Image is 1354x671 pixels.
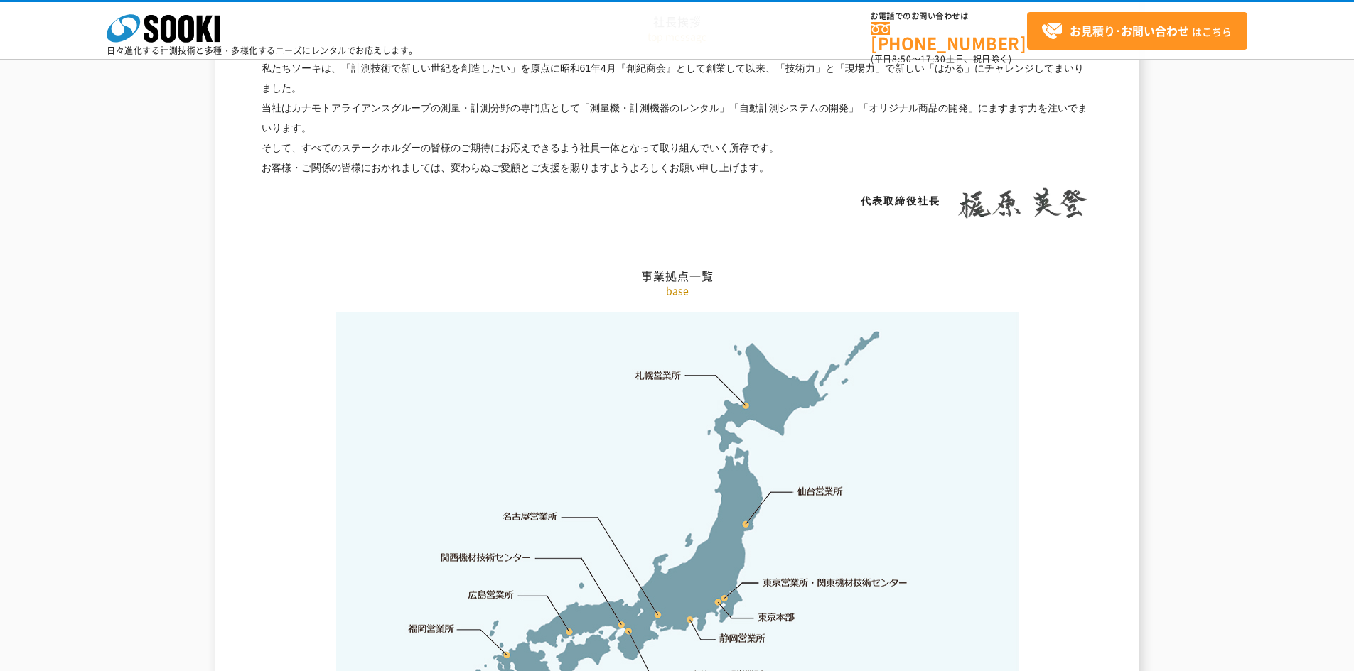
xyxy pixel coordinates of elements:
a: 広島営業所 [468,587,515,601]
span: お電話でのお問い合わせは [871,12,1027,21]
a: [PHONE_NUMBER] [871,22,1027,51]
a: 東京本部 [758,611,795,625]
span: 代表取締役社長 [861,195,940,207]
a: 静岡営業所 [719,631,765,645]
img: 梶原 英登 [951,187,1093,219]
p: 私たちソーキは、「計測技術で新しい世紀を創造したい」を原点に昭和61年4月『創紀商会』として創業して以来、「技術力」と「現場力」で新しい「はかる」にチャレンジしてまいりました。 当社はカナモトア... [262,58,1093,178]
a: お見積り･お問い合わせはこちら [1027,12,1247,50]
strong: お見積り･お問い合わせ [1070,22,1189,39]
h2: 事業拠点一覧 [262,126,1093,283]
span: はこちら [1041,21,1232,42]
span: 17:30 [920,53,946,65]
span: 8:50 [892,53,912,65]
a: 名古屋営業所 [503,510,558,524]
p: base [262,283,1093,298]
a: 関西機材技術センター [441,550,531,564]
a: 福岡営業所 [408,621,454,635]
span: (平日 ～ 土日、祝日除く) [871,53,1011,65]
a: 仙台営業所 [797,484,843,498]
p: 日々進化する計測技術と多種・多様化するニーズにレンタルでお応えします。 [107,46,418,55]
a: 札幌営業所 [635,368,682,382]
a: 東京営業所・関東機材技術センター [763,575,909,589]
